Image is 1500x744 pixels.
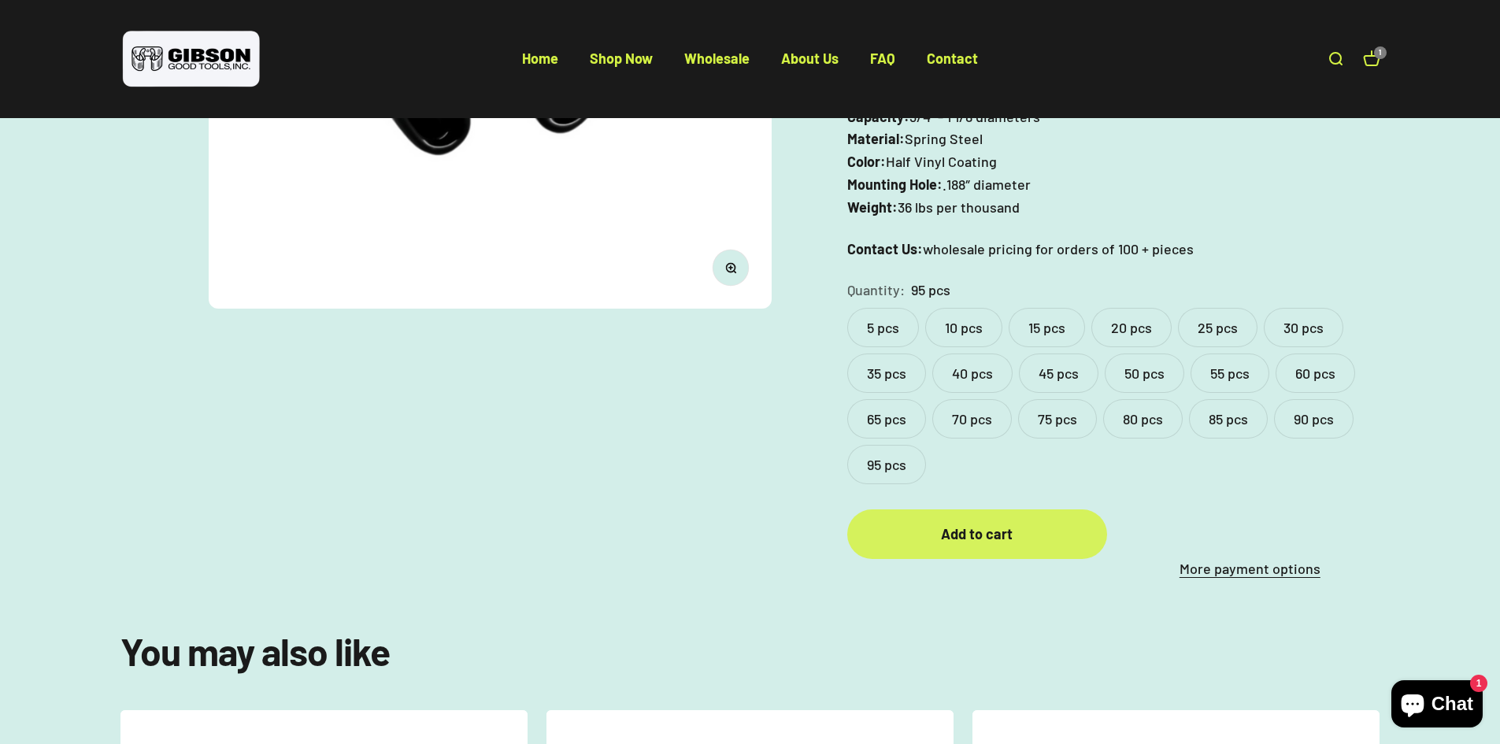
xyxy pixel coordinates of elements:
b: Color: [847,153,886,170]
span: Spring Steel [905,128,983,150]
p: wholesale pricing for orders of 100 + pieces [847,238,1380,261]
b: Mounting Hole: [847,176,943,193]
inbox-online-store-chat: Shopify online store chat [1387,680,1487,731]
a: Shop Now [590,50,653,67]
cart-count: 1 [1374,46,1387,59]
span: 36 lbs per thousand [898,196,1020,219]
iframe: PayPal-paypal [1120,509,1380,544]
a: Home [522,50,558,67]
strong: Contact Us: [847,240,923,257]
a: FAQ [870,50,895,67]
a: Contact [927,50,978,67]
b: Capacity: [847,108,909,125]
a: About Us [781,50,839,67]
span: Half Vinyl Coating [886,150,997,173]
span: .188″ diameter [943,173,1031,196]
a: Wholesale [684,50,750,67]
variant-option-value: 95 pcs [911,279,950,302]
b: Weight: [847,198,898,216]
p: 3/4" - 1 1/8 diameters [847,105,1380,219]
legend: Quantity: [847,279,905,302]
button: Add to cart [847,509,1107,559]
split-lines: You may also like [120,628,391,674]
a: More payment options [1120,557,1380,580]
b: Material: [847,130,905,147]
div: Add to cart [879,523,1076,546]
